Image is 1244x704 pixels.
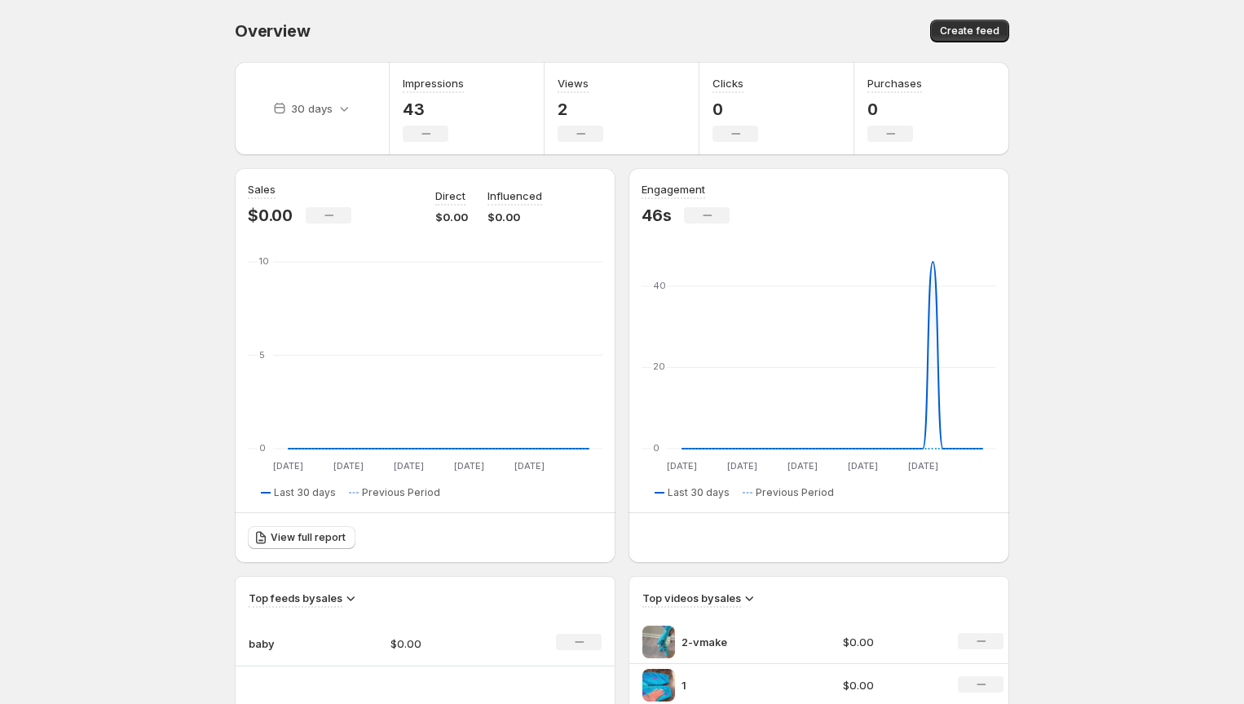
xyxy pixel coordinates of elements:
text: [DATE] [273,460,303,472]
h3: Top videos by sales [642,590,741,606]
text: 5 [259,349,265,361]
text: 20 [653,361,665,372]
p: 30 days [291,100,333,117]
h3: Impressions [403,75,464,91]
text: [DATE] [848,460,878,472]
text: [DATE] [514,460,545,472]
span: Last 30 days [668,486,730,499]
span: View full report [271,531,346,544]
text: [DATE] [333,460,364,472]
p: $0.00 [843,634,939,650]
p: 0 [712,100,758,119]
p: 43 [403,100,464,119]
p: 0 [867,100,922,119]
text: [DATE] [454,460,484,472]
p: $0.00 [487,209,542,225]
p: 2 [558,100,603,119]
text: [DATE] [787,460,818,472]
p: Influenced [487,188,542,204]
h3: Purchases [867,75,922,91]
p: baby [249,635,330,652]
span: Create feed [940,24,999,38]
h3: Top feeds by sales [249,590,342,606]
text: 0 [259,442,266,454]
p: $0.00 [390,635,506,652]
span: Previous Period [362,486,440,499]
span: Overview [235,21,310,41]
p: 46s [642,206,671,225]
button: Create feed [930,20,1009,42]
text: 10 [259,255,269,267]
span: Last 30 days [274,486,336,499]
img: 2-vmake [642,626,675,658]
text: 40 [653,280,666,291]
h3: Clicks [712,75,743,91]
h3: Views [558,75,589,91]
p: Direct [435,188,465,204]
text: [DATE] [394,460,424,472]
p: 1 [682,677,804,693]
p: $0.00 [248,206,293,225]
text: 0 [653,442,659,454]
span: Previous Period [756,486,834,499]
h3: Engagement [642,181,705,197]
text: [DATE] [908,460,938,472]
p: $0.00 [435,209,468,225]
h3: Sales [248,181,276,197]
text: [DATE] [727,460,757,472]
p: 2-vmake [682,634,804,650]
p: $0.00 [843,677,939,693]
text: [DATE] [667,460,697,472]
a: View full report [248,526,355,549]
img: 1 [642,669,675,702]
